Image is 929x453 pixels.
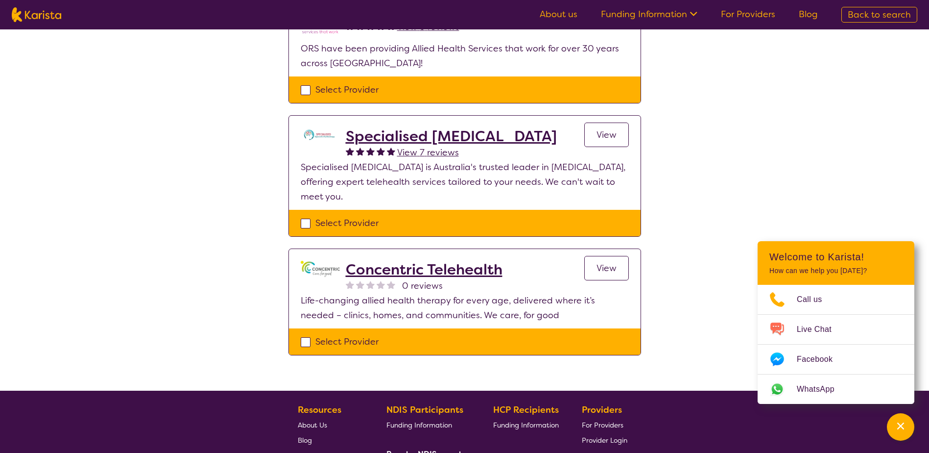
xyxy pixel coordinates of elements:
[397,147,459,158] span: View 7 reviews
[758,285,914,404] ul: Choose channel
[799,8,818,20] a: Blog
[887,413,914,441] button: Channel Menu
[582,421,623,429] span: For Providers
[582,436,627,445] span: Provider Login
[298,432,363,448] a: Blog
[758,241,914,404] div: Channel Menu
[346,261,502,278] a: Concentric Telehealth
[582,432,627,448] a: Provider Login
[721,8,775,20] a: For Providers
[366,280,375,289] img: nonereviewstar
[758,375,914,404] a: Web link opens in a new tab.
[298,421,327,429] span: About Us
[298,404,341,416] b: Resources
[301,160,629,204] p: Specialised [MEDICAL_DATA] is Australia's trusted leader in [MEDICAL_DATA], offering expert teleh...
[493,421,559,429] span: Funding Information
[298,436,312,445] span: Blog
[366,147,375,155] img: fullstar
[346,127,557,145] a: Specialised [MEDICAL_DATA]
[298,417,363,432] a: About Us
[377,280,385,289] img: nonereviewstar
[377,147,385,155] img: fullstar
[301,261,340,277] img: gbybpnyn6u9ix5kguem6.png
[356,147,364,155] img: fullstar
[12,7,61,22] img: Karista logo
[769,251,903,263] h2: Welcome to Karista!
[797,292,834,307] span: Call us
[596,262,617,274] span: View
[386,417,471,432] a: Funding Information
[797,322,843,337] span: Live Chat
[402,278,443,293] span: 0 reviews
[582,417,627,432] a: For Providers
[848,9,911,21] span: Back to search
[841,7,917,23] a: Back to search
[386,421,452,429] span: Funding Information
[301,293,629,323] p: Life-changing allied health therapy for every age, delivered where it’s needed – clinics, homes, ...
[397,145,459,160] a: View 7 reviews
[797,352,844,367] span: Facebook
[584,256,629,280] a: View
[346,280,354,289] img: nonereviewstar
[301,127,340,142] img: tc7lufxpovpqcirzzyzq.png
[387,147,395,155] img: fullstar
[301,41,629,71] p: ORS have been providing Allied Health Services that work for over 30 years across [GEOGRAPHIC_DATA]!
[596,129,617,141] span: View
[493,417,559,432] a: Funding Information
[387,280,395,289] img: nonereviewstar
[386,404,463,416] b: NDIS Participants
[582,404,622,416] b: Providers
[356,280,364,289] img: nonereviewstar
[540,8,577,20] a: About us
[769,267,903,275] p: How can we help you [DATE]?
[346,147,354,155] img: fullstar
[493,404,559,416] b: HCP Recipients
[584,123,629,147] a: View
[601,8,697,20] a: Funding Information
[797,382,846,397] span: WhatsApp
